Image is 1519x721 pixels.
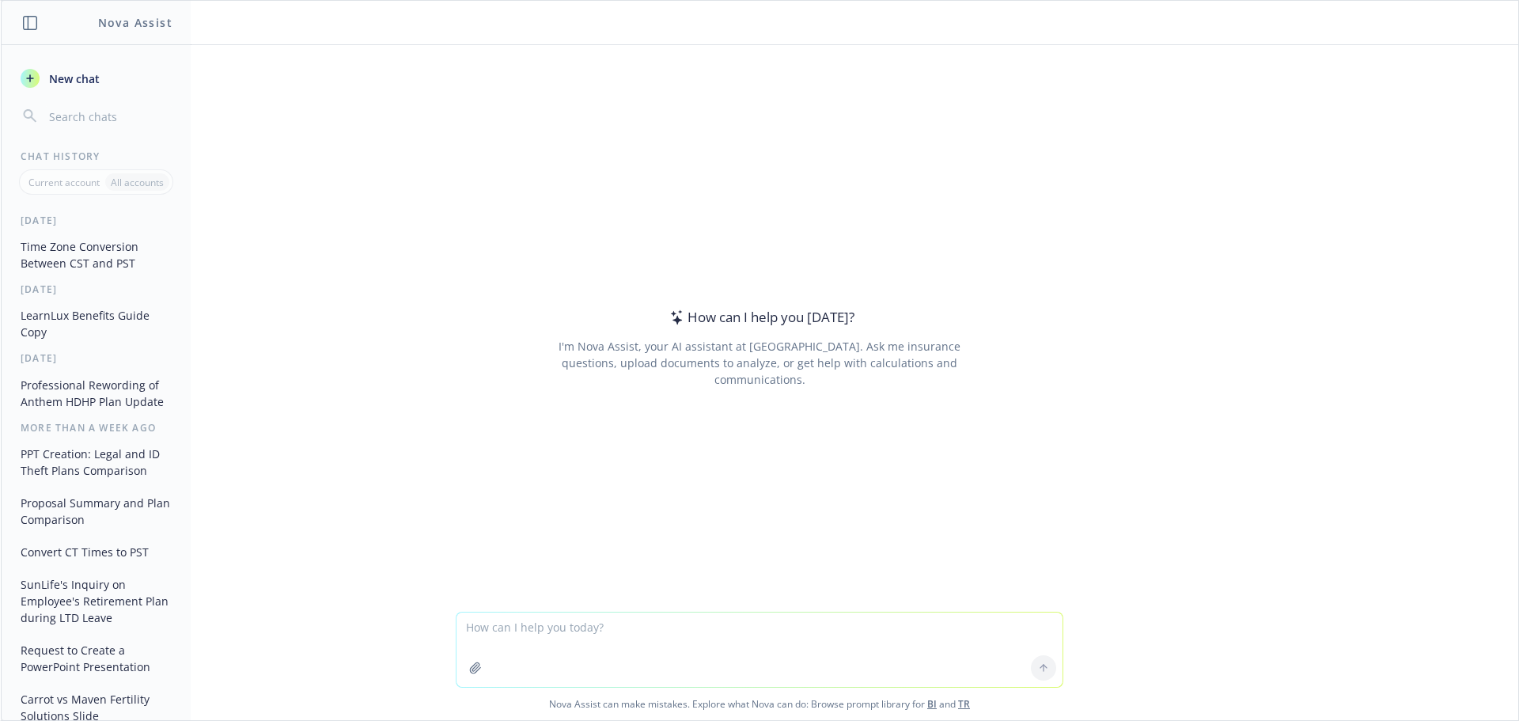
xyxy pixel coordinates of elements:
[14,571,178,631] button: SunLife's Inquiry on Employee's Retirement Plan during LTD Leave
[14,64,178,93] button: New chat
[536,338,982,388] div: I'm Nova Assist, your AI assistant at [GEOGRAPHIC_DATA]. Ask me insurance questions, upload docum...
[2,351,191,365] div: [DATE]
[927,697,937,711] a: BI
[28,176,100,189] p: Current account
[111,176,164,189] p: All accounts
[665,307,854,328] div: How can I help you [DATE]?
[46,70,100,87] span: New chat
[2,283,191,296] div: [DATE]
[14,372,178,415] button: Professional Rewording of Anthem HDHP Plan Update
[14,302,178,345] button: LearnLux Benefits Guide Copy
[14,441,178,484] button: PPT Creation: Legal and ID Theft Plans Comparison
[958,697,970,711] a: TR
[14,539,178,565] button: Convert CT Times to PST
[7,688,1512,720] span: Nova Assist can make mistakes. Explore what Nova can do: Browse prompt library for and
[2,421,191,434] div: More than a week ago
[2,214,191,227] div: [DATE]
[14,490,178,533] button: Proposal Summary and Plan Comparison
[98,14,172,31] h1: Nova Assist
[14,637,178,680] button: Request to Create a PowerPoint Presentation
[2,150,191,163] div: Chat History
[46,105,172,127] input: Search chats
[14,233,178,276] button: Time Zone Conversion Between CST and PST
